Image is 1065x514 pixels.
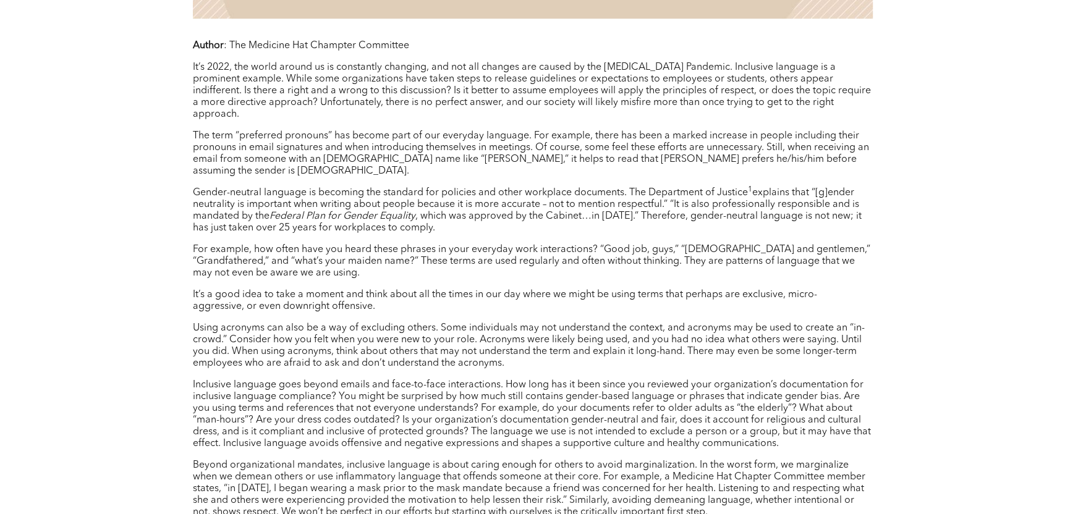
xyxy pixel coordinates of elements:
[193,379,873,450] p: Inclusive language goes beyond emails and face-to-face interactions. How long has it been since y...
[269,211,415,221] em: Federal Plan for Gender Equality
[193,41,224,51] b: Author
[193,40,873,52] p: : The Medicine Hat Champter Committee
[193,289,873,313] p: It’s a good idea to take a moment and think about all the times in our day where we might be usin...
[748,186,752,193] sup: 1
[193,244,873,279] p: For example, how often have you heard these phrases in your everyday work interactions? “Good job...
[193,322,873,369] p: Using acronyms can also be a way of excluding others. Some individuals may not understand the con...
[193,130,873,177] p: The term “preferred pronouns” has become part of our everyday language. For example, there has be...
[193,62,873,120] p: It’s 2022, the world around us is constantly changing, and not all changes are caused by the [MED...
[193,187,873,234] p: Gender-neutral language is becoming the standard for policies and other workplace documents. The ...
